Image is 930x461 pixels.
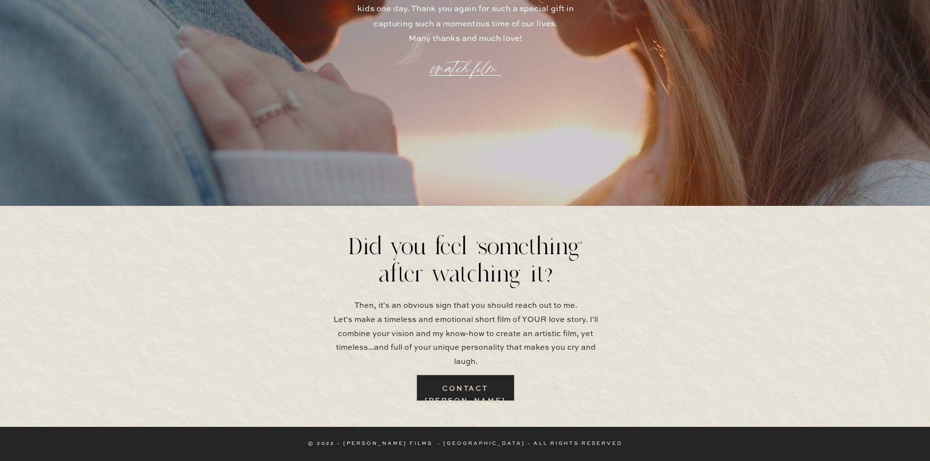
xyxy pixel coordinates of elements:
a: watch film [430,44,500,81]
b: contact [PERSON_NAME] [425,385,505,404]
h1: Did you feel 'something' after watching it? [87,233,845,287]
a: contact [PERSON_NAME] [403,383,528,396]
p: Then, it's an obvious sign that you should reach out to me. Let's make a timeless and emotional s... [325,299,607,361]
p: © 2022 - [PERSON_NAME] films - [GEOGRAPHIC_DATA] - all rights reserved [213,441,717,447]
